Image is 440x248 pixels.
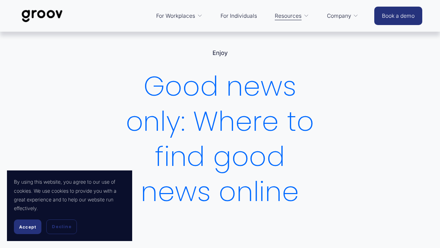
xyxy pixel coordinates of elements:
[374,7,422,25] a: Book a demo
[271,8,312,24] a: folder dropdown
[156,11,195,21] span: For Workplaces
[14,177,125,213] p: By using this website, you agree to our use of cookies. We use cookies to provide you with a grea...
[323,8,362,24] a: folder dropdown
[327,11,351,21] span: Company
[213,49,228,56] a: Enjoy
[153,8,206,24] a: folder dropdown
[7,170,132,241] section: Cookie banner
[52,224,71,230] span: Decline
[46,219,77,234] button: Decline
[18,5,67,27] img: Groov | Workplace Science Platform | Unlock Performance | Drive Results
[119,69,321,209] h1: Good news only: Where to find good news online
[275,11,302,21] span: Resources
[14,219,41,234] button: Accept
[217,8,261,24] a: For Individuals
[19,224,36,230] span: Accept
